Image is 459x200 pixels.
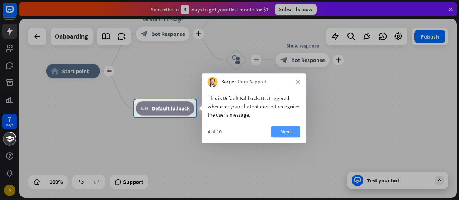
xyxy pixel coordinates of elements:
div: This is Default Fallback. It’s triggered whenever your chatbot doesn't recognize the user’s message. [208,94,300,119]
i: block_fallback [141,105,148,112]
button: Next [271,126,300,137]
i: close [296,80,300,84]
span: from Support [238,79,267,86]
span: Default fallback [152,105,190,112]
div: 4 of 10 [208,128,222,135]
button: Open LiveChat chat widget [6,3,27,24]
span: Kacper [221,79,236,86]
